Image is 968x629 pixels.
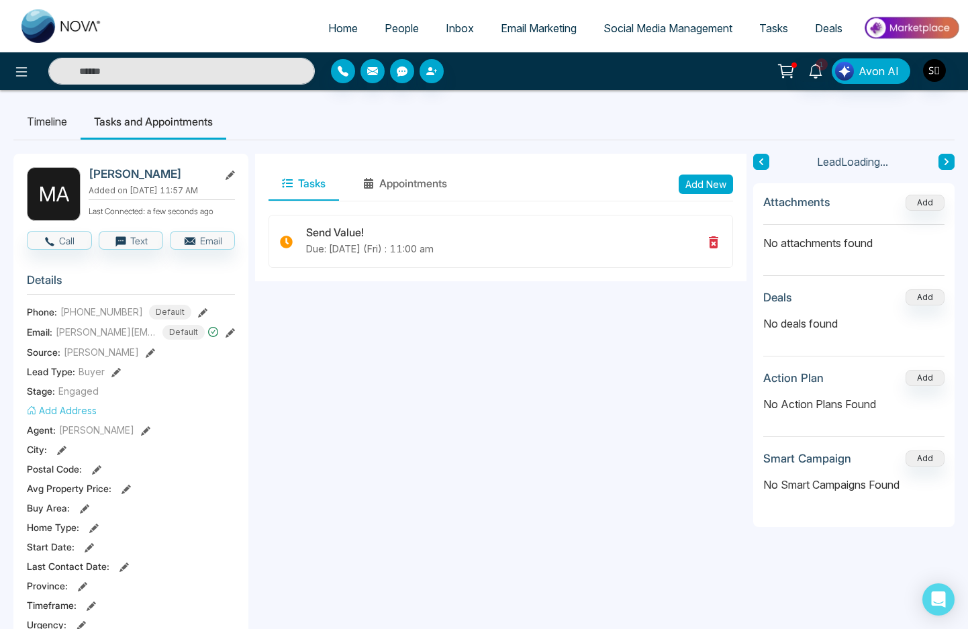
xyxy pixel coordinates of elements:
[859,63,899,79] span: Avon AI
[27,462,82,476] span: Postal Code :
[350,167,461,201] button: Appointments
[89,185,235,197] p: Added on [DATE] 11:57 AM
[816,58,828,70] span: 1
[832,58,910,84] button: Avon AI
[269,167,339,201] button: Tasks
[27,167,81,221] div: M A
[763,225,945,251] p: No attachments found
[59,423,134,437] span: [PERSON_NAME]
[315,15,371,41] a: Home
[58,384,99,398] span: Engaged
[590,15,746,41] a: Social Media Management
[27,305,57,319] span: Phone:
[763,195,830,209] h3: Attachments
[27,579,68,593] span: Province :
[763,452,851,465] h3: Smart Campaign
[99,231,164,250] button: Text
[835,62,854,81] img: Lead Flow
[60,305,143,319] span: [PHONE_NUMBER]
[906,196,945,207] span: Add
[27,365,75,379] span: Lead Type:
[906,195,945,211] button: Add
[603,21,732,35] span: Social Media Management
[27,481,111,495] span: Avg Property Price :
[170,231,235,250] button: Email
[27,345,60,359] span: Source:
[763,291,792,304] h3: Deals
[763,477,945,493] p: No Smart Campaigns Found
[162,325,205,340] span: Default
[432,15,487,41] a: Inbox
[906,450,945,467] button: Add
[746,15,802,41] a: Tasks
[923,59,946,82] img: User Avatar
[800,58,832,82] a: 1
[501,21,577,35] span: Email Marketing
[89,203,235,217] p: Last Connected: a few seconds ago
[763,316,945,332] p: No deals found
[679,175,733,194] button: Add New
[27,520,79,534] span: Home Type :
[446,21,474,35] span: Inbox
[763,371,824,385] h3: Action Plan
[863,13,960,43] img: Market-place.gif
[79,365,105,379] span: Buyer
[27,273,235,294] h3: Details
[81,103,226,140] li: Tasks and Appointments
[27,442,47,456] span: City :
[27,559,109,573] span: Last Contact Date :
[328,21,358,35] span: Home
[371,15,432,41] a: People
[759,21,788,35] span: Tasks
[27,231,92,250] button: Call
[149,305,191,320] span: Default
[763,396,945,412] p: No Action Plans Found
[13,103,81,140] li: Timeline
[906,370,945,386] button: Add
[922,583,955,616] div: Open Intercom Messenger
[27,598,77,612] span: Timeframe :
[27,384,55,398] span: Stage:
[64,345,139,359] span: [PERSON_NAME]
[906,289,945,305] button: Add
[27,540,75,554] span: Start Date :
[815,21,842,35] span: Deals
[56,325,156,339] span: [PERSON_NAME][EMAIL_ADDRESS][DOMAIN_NAME]
[89,167,213,181] h2: [PERSON_NAME]
[487,15,590,41] a: Email Marketing
[27,325,52,339] span: Email:
[27,423,56,437] span: Agent:
[385,21,419,35] span: People
[306,242,703,256] p: Due: [DATE] (Fri) : 11:00 am
[306,226,703,239] h3: Send Value!
[817,154,888,170] span: Lead Loading...
[27,403,97,418] button: Add Address
[27,501,70,515] span: Buy Area :
[802,15,856,41] a: Deals
[21,9,102,43] img: Nova CRM Logo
